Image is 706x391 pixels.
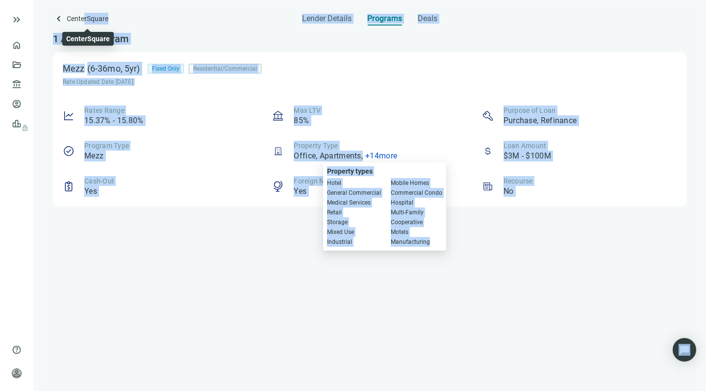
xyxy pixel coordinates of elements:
span: Recourse [504,177,533,185]
div: CenterSquare [66,34,110,44]
div: Open Intercom Messenger [673,338,696,362]
article: $3M - $100M [504,151,551,161]
span: Retail [327,208,381,217]
span: keyboard_arrow_left [53,13,65,25]
span: person [12,368,22,378]
span: Lender Details [302,14,352,24]
span: Mobile Homes [391,178,442,188]
article: Mezz [84,151,103,161]
span: Cash-Out [84,177,114,185]
span: CenterSquare [67,13,108,26]
span: Purpose of Loan [504,106,556,114]
div: Property types [327,166,442,176]
article: No [504,186,514,197]
span: Storage [327,217,381,227]
a: keyboard_arrow_left [53,13,65,26]
span: Program Type [84,142,129,150]
span: Medical Services [327,198,381,208]
button: keyboard_double_arrow_right [11,14,23,26]
span: Foreign National [294,177,346,185]
span: Max LTV [294,106,321,114]
span: Programs [367,14,402,24]
span: Commercial Condo [391,188,442,198]
span: Hotel [327,178,381,188]
span: Industrial [327,237,381,247]
article: Purchase, Refinance [504,115,577,126]
span: + 14 more [365,151,397,160]
div: Residential/Commercial [189,64,261,74]
span: Deals [418,14,437,24]
span: Loan Amount [504,142,547,150]
span: Cooperative [391,217,442,227]
article: Rate Updated Date [DATE] [63,78,276,86]
div: Mezz [63,64,85,74]
span: help [12,345,22,355]
article: Yes [84,186,97,197]
article: 15.37% - 15.80% [84,115,144,126]
span: Hospital [391,198,442,208]
span: 1 Active Program [53,33,128,45]
div: (6-36mo, 5yr) [85,62,148,76]
span: Motels [391,227,442,237]
span: Mixed Use [327,227,381,237]
span: Rates Range [84,106,125,114]
span: Office, Apartments , [294,151,363,160]
span: Manufacturing [391,237,442,247]
span: Fixed Only [152,64,179,74]
article: Yes [294,186,306,197]
span: Property Type [294,142,338,150]
article: 85% [294,115,309,126]
span: Multi-Family [391,208,442,217]
span: General Commercial [327,188,381,198]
